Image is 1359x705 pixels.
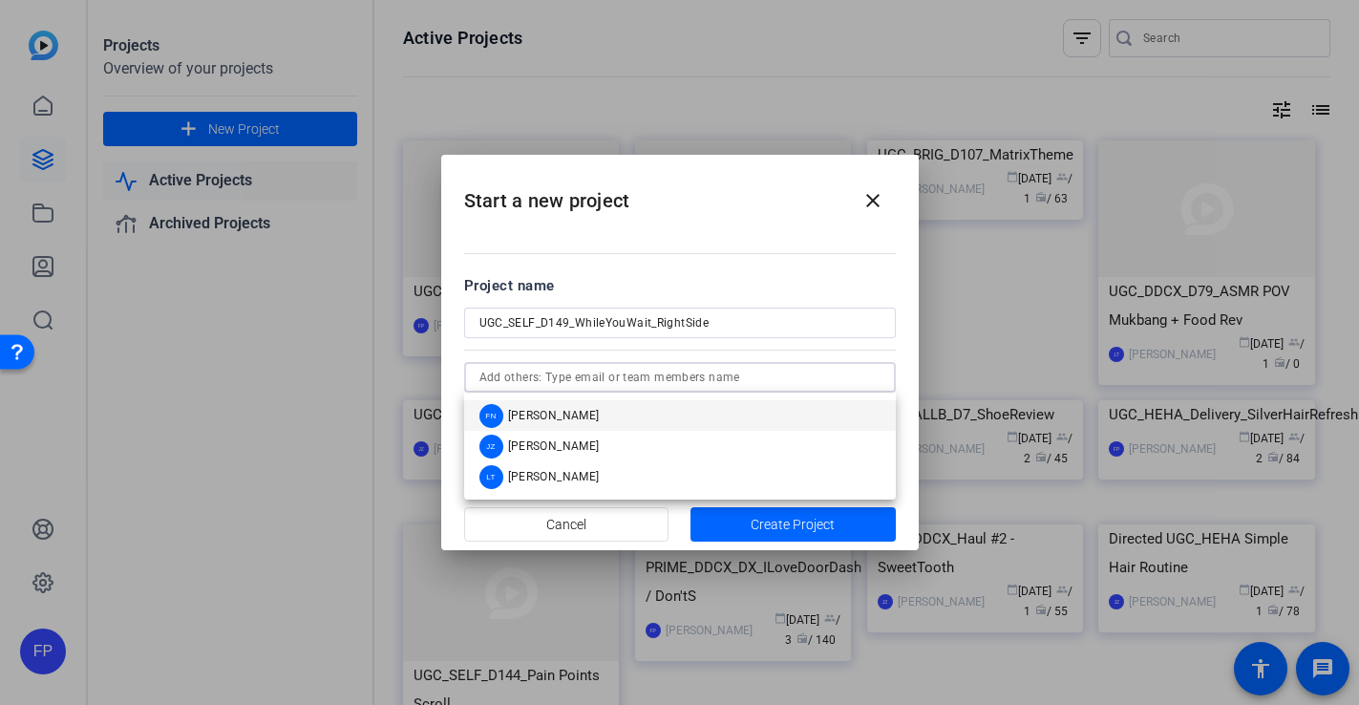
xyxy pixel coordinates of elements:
[508,469,600,484] span: [PERSON_NAME]
[479,366,881,389] input: Add others: Type email or team members name
[690,507,896,542] button: Create Project
[751,515,835,535] span: Create Project
[479,404,503,428] div: FN
[508,408,600,423] span: [PERSON_NAME]
[479,465,503,489] div: LT
[479,311,881,334] input: Enter Project Name
[464,507,669,542] button: Cancel
[861,189,884,212] mat-icon: close
[508,438,600,454] span: [PERSON_NAME]
[464,275,896,296] div: Project name
[441,155,919,232] h2: Start a new project
[546,506,586,543] span: Cancel
[479,435,503,459] div: JZ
